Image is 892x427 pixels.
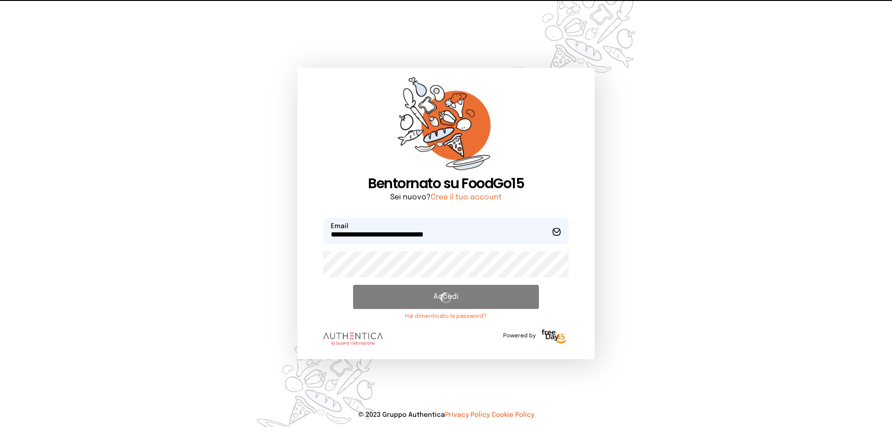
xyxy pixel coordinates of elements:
[431,193,502,201] a: Crea il tuo account
[323,175,569,192] h1: Bentornato su FoodGo15
[503,332,536,340] span: Powered by
[492,412,534,418] a: Cookie Policy
[398,77,494,175] img: sticker-orange.65babaf.png
[445,412,490,418] a: Privacy Policy
[539,328,569,346] img: logo-freeday.3e08031.png
[15,410,877,420] p: © 2023 Gruppo Authentica
[323,192,569,203] p: Sei nuovo?
[323,333,383,345] img: logo.8f33a47.png
[353,313,539,320] a: Hai dimenticato la password?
